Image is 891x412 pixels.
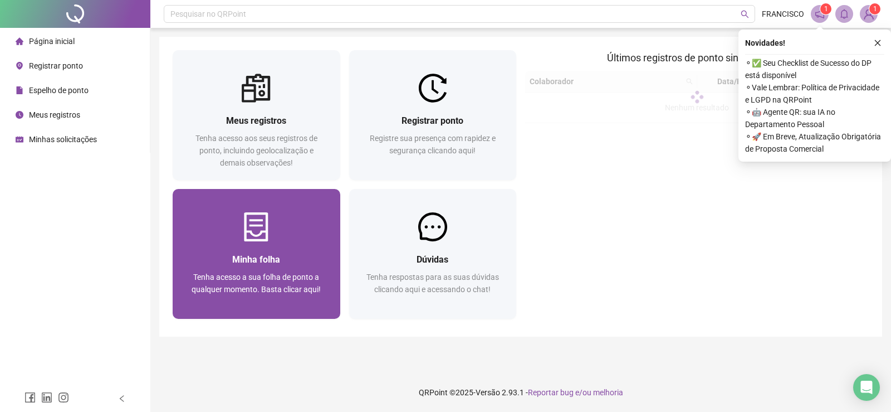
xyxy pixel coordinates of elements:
[150,373,891,412] footer: QRPoint © 2025 - 2.93.1 -
[29,135,97,144] span: Minhas solicitações
[607,52,787,64] span: Últimos registros de ponto sincronizados
[29,61,83,70] span: Registrar ponto
[192,273,321,294] span: Tenha acesso a sua folha de ponto a qualquer momento. Basta clicar aqui!
[25,392,36,403] span: facebook
[476,388,500,397] span: Versão
[815,9,825,19] span: notification
[745,130,884,155] span: ⚬ 🚀 Em Breve, Atualização Obrigatória de Proposta Comercial
[232,254,280,265] span: Minha folha
[366,273,499,294] span: Tenha respostas para as suas dúvidas clicando aqui e acessando o chat!
[528,388,623,397] span: Reportar bug e/ou melhoria
[745,37,785,49] span: Novidades !
[16,62,23,70] span: environment
[402,115,463,126] span: Registrar ponto
[370,134,496,155] span: Registre sua presença com rapidez e segurança clicando aqui!
[853,374,880,401] div: Open Intercom Messenger
[226,115,286,126] span: Meus registros
[745,106,884,130] span: ⚬ 🤖 Agente QR: sua IA no Departamento Pessoal
[417,254,448,265] span: Dúvidas
[16,37,23,45] span: home
[839,9,849,19] span: bell
[824,5,828,13] span: 1
[873,5,877,13] span: 1
[762,8,804,20] span: FRANCISCO
[16,135,23,143] span: schedule
[195,134,317,167] span: Tenha acesso aos seus registros de ponto, incluindo geolocalização e demais observações!
[745,57,884,81] span: ⚬ ✅ Seu Checklist de Sucesso do DP está disponível
[58,392,69,403] span: instagram
[173,50,340,180] a: Meus registrosTenha acesso aos seus registros de ponto, incluindo geolocalização e demais observa...
[349,50,517,180] a: Registrar pontoRegistre sua presença com rapidez e segurança clicando aqui!
[173,189,340,319] a: Minha folhaTenha acesso a sua folha de ponto a qualquer momento. Basta clicar aqui!
[29,110,80,119] span: Meus registros
[29,86,89,95] span: Espelho de ponto
[860,6,877,22] img: 88472
[820,3,831,14] sup: 1
[349,189,517,319] a: DúvidasTenha respostas para as suas dúvidas clicando aqui e acessando o chat!
[874,39,882,47] span: close
[16,86,23,94] span: file
[16,111,23,119] span: clock-circle
[869,3,880,14] sup: Atualize o seu contato no menu Meus Dados
[29,37,75,46] span: Página inicial
[118,395,126,403] span: left
[745,81,884,106] span: ⚬ Vale Lembrar: Política de Privacidade e LGPD na QRPoint
[741,10,749,18] span: search
[41,392,52,403] span: linkedin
